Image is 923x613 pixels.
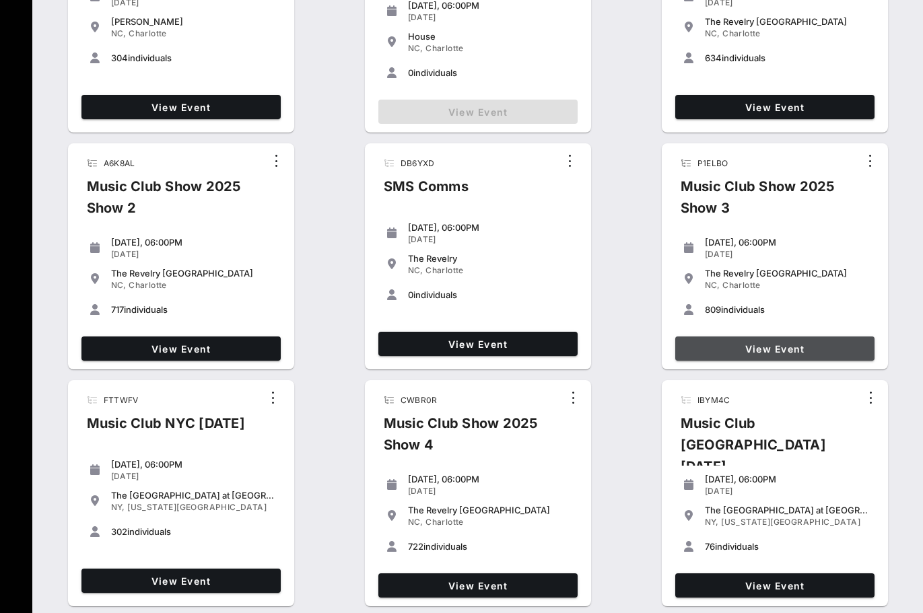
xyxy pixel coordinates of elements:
span: 717 [111,304,124,315]
span: View Event [384,338,572,350]
div: SMS Comms [373,176,479,208]
span: View Event [87,102,275,113]
span: View Event [681,343,869,355]
a: View Event [675,573,875,598]
a: View Event [378,573,578,598]
span: 634 [705,52,722,63]
span: DB6YXD [401,158,435,168]
div: The Revelry [408,253,572,264]
div: [PERSON_NAME] [111,16,275,27]
span: NC, [705,280,720,290]
div: individuals [705,541,869,552]
div: The [GEOGRAPHIC_DATA] at [GEOGRAPHIC_DATA] [705,505,869,515]
span: Charlotte [425,43,464,53]
div: House [408,31,572,42]
div: [DATE], 06:00PM [408,474,572,484]
div: individuals [111,304,275,315]
div: [DATE] [408,234,572,245]
span: [US_STATE][GEOGRAPHIC_DATA] [127,502,267,512]
div: [DATE] [408,486,572,497]
span: NC, [705,28,720,38]
div: Music Club [GEOGRAPHIC_DATA] [DATE] [670,412,860,488]
div: The [GEOGRAPHIC_DATA] at [GEOGRAPHIC_DATA] [111,490,275,501]
span: Charlotte [425,265,464,275]
a: View Event [675,95,875,119]
span: View Event [384,580,572,591]
span: 0 [408,289,413,300]
span: A6K8AL [104,158,135,168]
span: P1ELBO [697,158,728,168]
div: The Revelry [GEOGRAPHIC_DATA] [705,268,869,279]
span: NC, [111,28,127,38]
span: NC, [408,517,423,527]
span: NC, [111,280,127,290]
div: individuals [111,52,275,63]
span: View Event [87,343,275,355]
div: Music Club NYC [DATE] [76,412,256,445]
span: 0 [408,67,413,78]
a: View Event [675,336,875,361]
span: IBYM4C [697,395,730,405]
span: Charlotte [722,28,761,38]
span: Charlotte [129,28,167,38]
span: 304 [111,52,128,63]
div: [DATE] [111,249,275,260]
span: FTTWFV [104,395,139,405]
div: Music Club Show 2025 Show 3 [670,176,859,229]
a: View Event [81,569,281,593]
div: [DATE], 06:00PM [111,459,275,470]
div: [DATE], 06:00PM [705,237,869,248]
span: 76 [705,541,715,552]
span: NC, [408,43,423,53]
span: 809 [705,304,721,315]
div: [DATE], 06:00PM [408,222,572,233]
div: [DATE] [705,486,869,497]
span: NC, [408,265,423,275]
span: NY, [705,517,719,527]
span: 302 [111,526,127,537]
div: The Revelry [GEOGRAPHIC_DATA] [705,16,869,27]
a: View Event [81,336,281,361]
div: individuals [705,304,869,315]
span: 722 [408,541,423,552]
div: Music Club Show 2025 Show 4 [373,412,563,466]
span: Charlotte [129,280,167,290]
a: View Event [81,95,281,119]
div: Music Club Show 2025 Show 2 [76,176,265,229]
div: individuals [705,52,869,63]
span: Charlotte [722,280,761,290]
div: The Revelry [GEOGRAPHIC_DATA] [408,505,572,515]
span: View Event [87,575,275,587]
span: Charlotte [425,517,464,527]
div: [DATE] [705,249,869,260]
a: View Event [378,332,578,356]
span: [US_STATE][GEOGRAPHIC_DATA] [721,517,860,527]
span: NY, [111,502,125,512]
div: [DATE], 06:00PM [111,237,275,248]
div: individuals [408,67,572,78]
span: CWBR0R [401,395,438,405]
div: individuals [408,289,572,300]
div: individuals [408,541,572,552]
div: [DATE], 06:00PM [705,474,869,484]
span: View Event [681,580,869,591]
span: View Event [681,102,869,113]
div: [DATE] [111,471,275,482]
div: individuals [111,526,275,537]
div: [DATE] [408,12,572,23]
div: The Revelry [GEOGRAPHIC_DATA] [111,268,275,279]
